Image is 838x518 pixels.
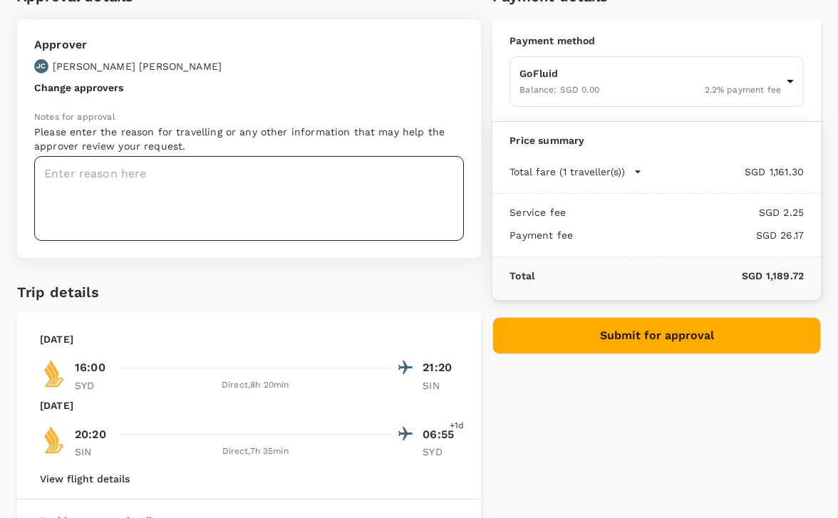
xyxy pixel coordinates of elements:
p: SIN [423,378,458,393]
p: [DATE] [40,398,73,413]
p: Please enter the reason for travelling or any other information that may help the approver review... [34,125,464,153]
h6: Trip details [17,281,99,304]
p: Price summary [509,133,804,147]
p: SGD 2.25 [566,205,804,219]
p: Notes for approval [34,110,464,125]
span: Balance : SGD 0.00 [519,85,599,95]
p: Approver [34,36,222,53]
p: Payment fee [509,228,573,242]
p: 16:00 [75,359,105,376]
p: GoFluid [519,66,781,81]
img: SQ [40,359,68,388]
span: 2.2 % payment fee [705,85,781,95]
p: 06:55 [423,426,458,443]
p: SGD 26.17 [573,228,804,242]
button: Total fare (1 traveller(s)) [509,165,642,179]
p: 20:20 [75,426,106,443]
p: SGD 1,189.72 [534,269,804,283]
div: Direct , 8h 20min [119,378,391,393]
p: Total fare (1 traveller(s)) [509,165,625,179]
button: Change approvers [34,82,123,93]
p: SYD [423,445,458,459]
span: +1d [450,419,464,433]
img: SQ [40,425,68,454]
p: Service fee [509,205,566,219]
p: SYD [75,378,110,393]
p: 21:20 [423,359,458,376]
p: SIN [75,445,110,459]
p: Payment method [509,33,804,48]
button: Submit for approval [492,317,821,354]
p: SGD 1,161.30 [642,165,804,179]
p: Total [509,269,534,283]
button: View flight details [40,473,130,485]
p: [PERSON_NAME] [PERSON_NAME] [53,59,222,73]
p: JC [36,61,46,71]
p: [DATE] [40,332,73,346]
div: GoFluidBalance: SGD 0.002.2% payment fee [509,56,804,107]
div: Direct , 7h 35min [119,445,391,459]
